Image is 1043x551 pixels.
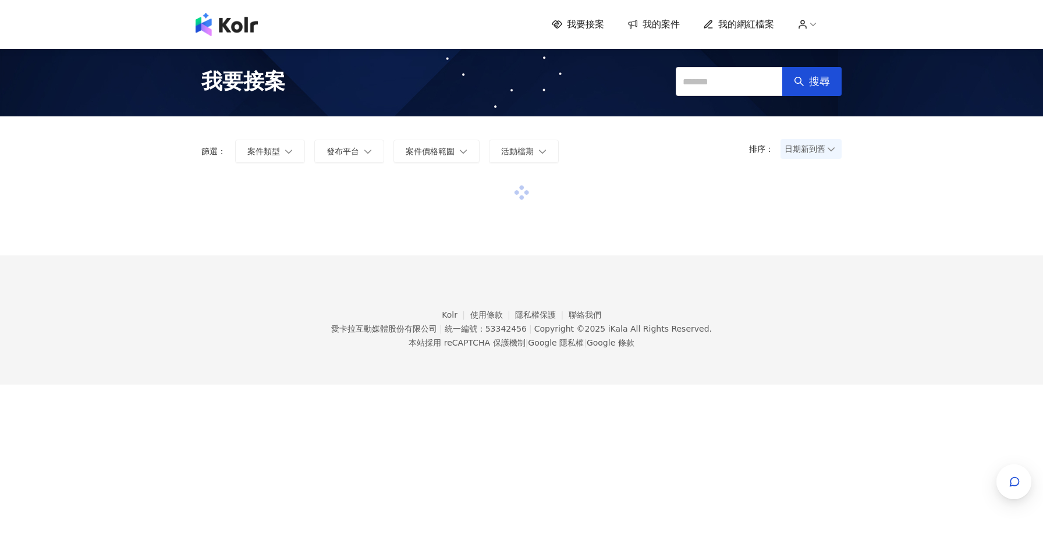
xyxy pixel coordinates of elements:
a: Google 隱私權 [528,338,584,347]
a: iKala [608,324,628,333]
button: 案件價格範圍 [393,140,480,163]
a: 我要接案 [552,18,604,31]
span: 我要接案 [201,67,285,96]
span: 日期新到舊 [785,140,838,158]
a: 隱私權保護 [515,310,569,319]
button: 案件類型 [235,140,305,163]
span: | [584,338,587,347]
div: 愛卡拉互動媒體股份有限公司 [331,324,437,333]
img: logo [196,13,258,36]
button: 搜尋 [782,67,842,96]
span: 案件價格範圍 [406,147,455,156]
span: 本站採用 reCAPTCHA 保護機制 [409,336,634,350]
p: 篩選： [201,147,226,156]
div: 統一編號：53342456 [445,324,527,333]
span: | [529,324,532,333]
span: 活動檔期 [501,147,534,156]
span: 發布平台 [327,147,359,156]
span: 案件類型 [247,147,280,156]
div: Copyright © 2025 All Rights Reserved. [534,324,712,333]
p: 排序： [749,144,781,154]
a: 我的網紅檔案 [703,18,774,31]
a: 使用條款 [470,310,516,319]
span: 搜尋 [809,75,830,88]
a: 我的案件 [627,18,680,31]
span: search [794,76,804,87]
button: 活動檔期 [489,140,559,163]
span: | [526,338,528,347]
a: Google 條款 [587,338,634,347]
button: 發布平台 [314,140,384,163]
span: | [439,324,442,333]
span: 我的案件 [643,18,680,31]
span: 我要接案 [567,18,604,31]
a: 聯絡我們 [569,310,601,319]
span: 我的網紅檔案 [718,18,774,31]
a: Kolr [442,310,470,319]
